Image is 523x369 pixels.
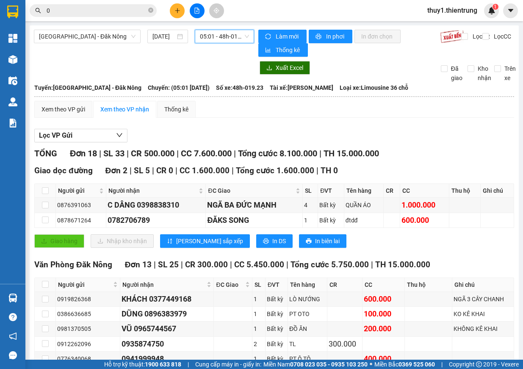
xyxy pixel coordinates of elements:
[346,216,382,225] div: đtdđ
[303,184,318,198] th: SL
[344,184,384,198] th: Tên hàng
[319,148,321,158] span: |
[238,148,317,158] span: Tổng cước 8.100.000
[8,119,17,128] img: solution-icon
[364,323,404,335] div: 200.000
[476,361,482,367] span: copyright
[9,313,17,321] span: question-circle
[122,293,213,305] div: KHÁCH 0377449168
[327,278,363,292] th: CR
[8,55,17,64] img: warehouse-icon
[276,32,300,41] span: Làm mới
[70,148,97,158] span: Đơn 18
[488,7,495,14] img: icon-new-feature
[230,260,232,269] span: |
[57,200,105,210] div: 0876391063
[364,308,404,320] div: 100.000
[266,278,288,292] th: ĐVT
[265,47,272,54] span: bar-chart
[35,8,41,14] span: search
[318,184,344,198] th: ĐVT
[326,32,346,41] span: In phơi
[252,278,266,292] th: SL
[58,186,97,195] span: Người gửi
[321,166,338,175] span: TH 0
[254,339,264,349] div: 2
[324,148,379,158] span: TH 15.000.000
[103,148,125,158] span: SL 33
[180,166,230,175] span: CC 1.600.000
[454,324,512,333] div: KHÔNG KÊ KHAI
[454,309,512,319] div: KO KÊ KHAI
[154,260,156,269] span: |
[319,200,343,210] div: Bất kỳ
[170,3,185,18] button: plus
[207,199,301,211] div: NGÃ BA ĐỨC MẠNH
[267,354,286,363] div: Bất kỳ
[340,83,408,92] span: Loại xe: Limousine 36 chỗ
[108,199,204,211] div: C DÂNG 0398838310
[304,216,316,225] div: 1
[122,353,213,365] div: 0941999948
[315,236,340,246] span: In biên lai
[267,309,286,319] div: Bất kỳ
[304,200,316,210] div: 4
[405,278,452,292] th: Thu hộ
[8,34,17,43] img: dashboard-icon
[236,166,314,175] span: Tổng cước 1.600.000
[116,132,123,139] span: down
[152,166,154,175] span: |
[8,294,17,302] img: warehouse-icon
[127,148,129,158] span: |
[266,65,272,72] span: download
[100,105,149,114] div: Xem theo VP nhận
[503,3,518,18] button: caret-down
[148,83,210,92] span: Chuyến: (05:01 [DATE])
[134,166,150,175] span: SL 5
[448,64,466,83] span: Đã giao
[494,4,497,10] span: 1
[329,338,361,350] div: 300.000
[42,105,85,114] div: Xem theo VP gửi
[108,214,204,226] div: 0782706789
[216,280,243,289] span: ĐC Giao
[122,308,213,320] div: DŨNG 0896383979
[254,354,264,363] div: 1
[346,200,382,210] div: QUẦN ÁO
[289,324,325,333] div: ĐỒ ĂN
[401,214,448,226] div: 600.000
[122,280,205,289] span: Người nhận
[276,45,301,55] span: Thống kê
[145,361,181,368] strong: 1900 633 818
[167,238,173,245] span: sort-ascending
[125,260,152,269] span: Đơn 13
[267,339,286,349] div: Bất kỳ
[91,234,154,248] button: downloadNhập kho nhận
[449,184,481,198] th: Thu hộ
[200,30,249,43] span: 05:01 - 48h-019.23
[398,361,435,368] strong: 0369 525 060
[270,83,333,92] span: Tài xế: [PERSON_NAME]
[288,278,327,292] th: Tên hàng
[57,354,119,363] div: 0776340068
[363,278,405,292] th: CC
[315,33,323,40] span: printer
[57,339,119,349] div: 0912262096
[493,4,498,10] sup: 1
[57,294,119,304] div: 0919826368
[256,234,293,248] button: printerIn DS
[209,3,224,18] button: aim
[34,234,84,248] button: uploadGiao hàng
[370,363,372,366] span: ⚪️
[122,338,213,350] div: 0935874750
[174,8,180,14] span: plus
[306,238,312,245] span: printer
[452,278,514,292] th: Ghi chú
[164,105,188,114] div: Thống kê
[152,32,175,41] input: 12/09/2025
[7,6,18,18] img: logo-vxr
[289,294,325,304] div: LÒ NƯỚNG
[267,294,286,304] div: Bất kỳ
[105,166,128,175] span: Đơn 2
[131,148,174,158] span: CR 500.000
